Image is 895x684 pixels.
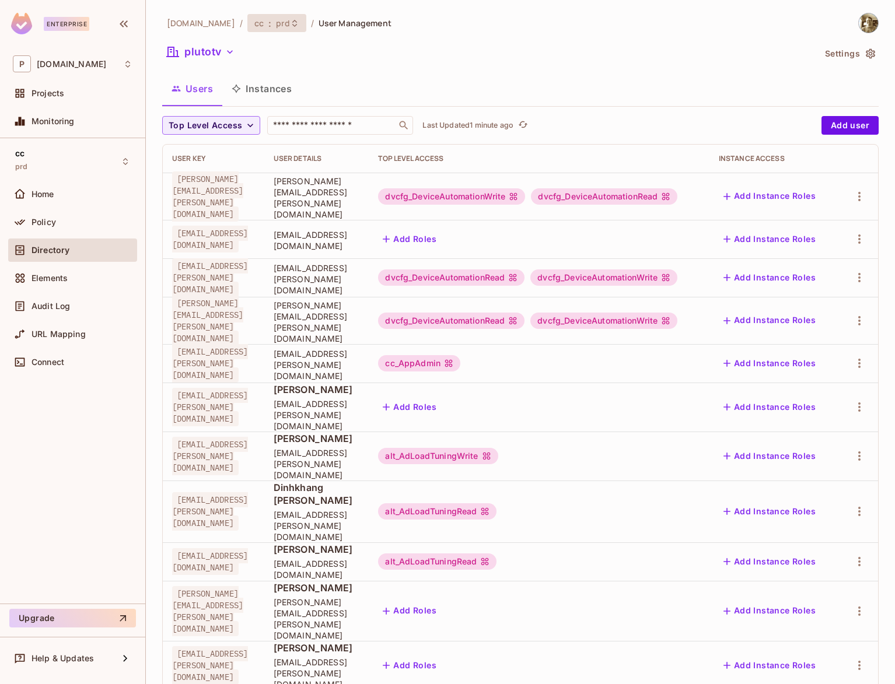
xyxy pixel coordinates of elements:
[172,344,248,383] span: [EMAIL_ADDRESS][PERSON_NAME][DOMAIN_NAME]
[32,329,86,339] span: URL Mapping
[274,383,360,396] span: [PERSON_NAME]
[222,74,301,103] button: Instances
[274,398,360,432] span: [EMAIL_ADDRESS][PERSON_NAME][DOMAIN_NAME]
[378,269,525,286] div: dvcfg_DeviceAutomationRead
[13,55,31,72] span: P
[32,301,70,311] span: Audit Log
[268,19,272,28] span: :
[319,17,391,29] span: User Management
[859,13,878,33] img: Ragan Shearing
[15,162,27,171] span: prd
[719,552,820,571] button: Add Instance Roles
[378,656,441,675] button: Add Roles
[719,354,820,373] button: Add Instance Roles
[378,230,441,248] button: Add Roles
[274,597,360,641] span: [PERSON_NAME][EMAIL_ADDRESS][PERSON_NAME][DOMAIN_NAME]
[32,190,54,199] span: Home
[378,355,460,371] div: cc_AppAdmin
[32,654,94,663] span: Help & Updates
[274,300,360,344] span: [PERSON_NAME][EMAIL_ADDRESS][PERSON_NAME][DOMAIN_NAME]
[719,268,820,287] button: Add Instance Roles
[513,118,530,132] span: Click to refresh data
[719,656,820,675] button: Add Instance Roles
[172,258,248,297] span: [EMAIL_ADDRESS][PERSON_NAME][DOMAIN_NAME]
[276,17,289,29] span: prd
[44,17,89,31] div: Enterprise
[172,171,243,222] span: [PERSON_NAME][EMAIL_ADDRESS][PERSON_NAME][DOMAIN_NAME]
[274,176,360,220] span: [PERSON_NAME][EMAIL_ADDRESS][PERSON_NAME][DOMAIN_NAME]
[719,602,820,620] button: Add Instance Roles
[172,226,248,252] span: [EMAIL_ADDRESS][DOMAIN_NAME]
[422,121,513,130] p: Last Updated 1 minute ago
[719,447,820,465] button: Add Instance Roles
[378,313,525,329] div: dvcfg_DeviceAutomationRead
[516,118,530,132] button: refresh
[274,432,360,445] span: [PERSON_NAME]
[719,398,820,416] button: Add Instance Roles
[518,120,528,131] span: refresh
[530,269,677,286] div: dvcfg_DeviceAutomationWrite
[169,118,242,133] span: Top Level Access
[531,188,677,205] div: dvcfg_DeviceAutomationRead
[172,437,248,475] span: [EMAIL_ADDRESS][PERSON_NAME][DOMAIN_NAME]
[11,13,32,34] img: SReyMgAAAABJRU5ErkJggg==
[530,313,677,329] div: dvcfg_DeviceAutomationWrite
[172,388,248,426] span: [EMAIL_ADDRESS][PERSON_NAME][DOMAIN_NAME]
[719,154,829,163] div: Instance Access
[32,89,64,98] span: Projects
[240,17,243,29] li: /
[172,296,243,346] span: [PERSON_NAME][EMAIL_ADDRESS][PERSON_NAME][DOMAIN_NAME]
[820,44,879,63] button: Settings
[719,502,820,521] button: Add Instance Roles
[254,17,264,29] span: cc
[162,43,239,61] button: plutotv
[274,447,360,480] span: [EMAIL_ADDRESS][PERSON_NAME][DOMAIN_NAME]
[719,311,820,330] button: Add Instance Roles
[378,553,497,570] div: alt_AdLoadTuningRead
[274,348,360,381] span: [EMAIL_ADDRESS][PERSON_NAME][DOMAIN_NAME]
[274,543,360,556] span: [PERSON_NAME]
[32,273,68,283] span: Elements
[378,602,441,620] button: Add Roles
[274,558,360,580] span: [EMAIL_ADDRESS][DOMAIN_NAME]
[172,154,255,163] div: User Key
[821,116,879,135] button: Add user
[378,503,497,520] div: alt_AdLoadTuningRead
[32,117,75,126] span: Monitoring
[274,481,360,507] span: Dinhkhang [PERSON_NAME]
[167,17,235,29] span: the active workspace
[15,149,25,158] span: cc
[274,229,360,251] span: [EMAIL_ADDRESS][DOMAIN_NAME]
[172,586,243,636] span: [PERSON_NAME][EMAIL_ADDRESS][PERSON_NAME][DOMAIN_NAME]
[162,116,260,135] button: Top Level Access
[32,218,56,227] span: Policy
[378,154,700,163] div: Top Level Access
[274,641,360,654] span: [PERSON_NAME]
[32,357,64,367] span: Connect
[719,230,820,248] button: Add Instance Roles
[274,154,360,163] div: User Details
[274,262,360,296] span: [EMAIL_ADDRESS][PERSON_NAME][DOMAIN_NAME]
[274,581,360,594] span: [PERSON_NAME]
[274,509,360,542] span: [EMAIL_ADDRESS][PERSON_NAME][DOMAIN_NAME]
[37,59,106,69] span: Workspace: pluto.tv
[162,74,222,103] button: Users
[378,448,498,464] div: alt_AdLoadTuningWrite
[311,17,314,29] li: /
[378,398,441,416] button: Add Roles
[719,187,820,206] button: Add Instance Roles
[32,245,69,255] span: Directory
[172,492,248,531] span: [EMAIL_ADDRESS][PERSON_NAME][DOMAIN_NAME]
[172,548,248,575] span: [EMAIL_ADDRESS][DOMAIN_NAME]
[378,188,525,205] div: dvcfg_DeviceAutomationWrite
[9,609,136,627] button: Upgrade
